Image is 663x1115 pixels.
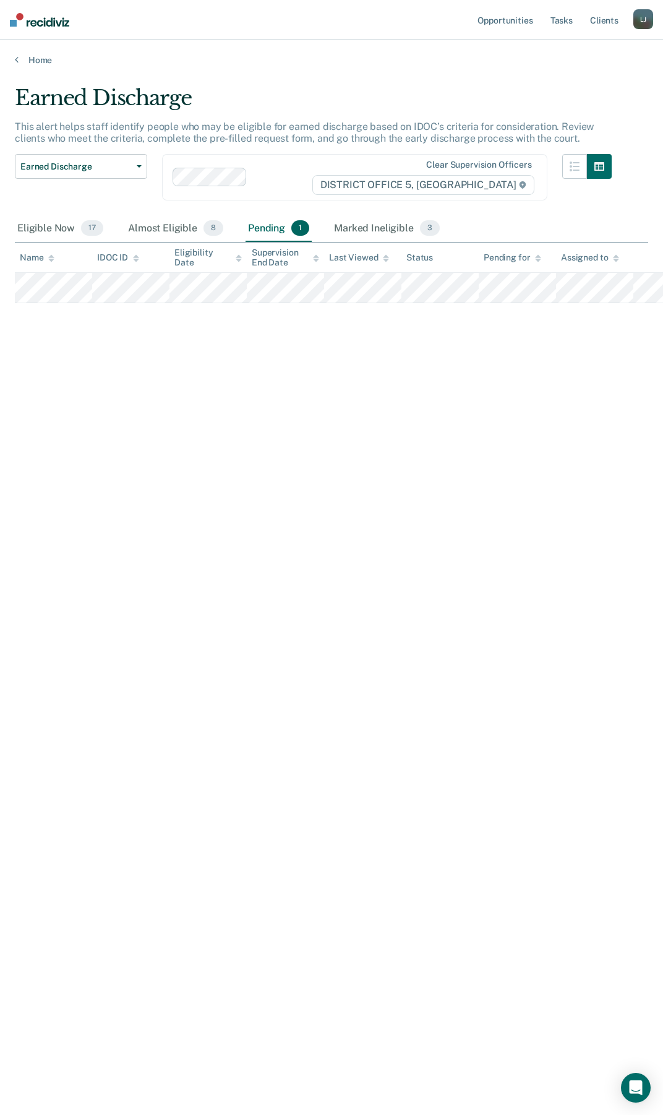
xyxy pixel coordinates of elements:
span: Earned Discharge [20,161,132,172]
div: Name [20,252,54,263]
span: 1 [291,220,309,236]
div: Supervision End Date [252,248,319,269]
img: Recidiviz [10,13,69,27]
div: Eligibility Date [174,248,242,269]
div: L J [633,9,653,29]
div: Earned Discharge [15,85,612,121]
span: 8 [203,220,223,236]
div: Clear supervision officers [426,160,531,170]
div: Almost Eligible8 [126,215,226,243]
div: IDOC ID [97,252,139,263]
button: Earned Discharge [15,154,147,179]
a: Home [15,54,648,66]
div: Eligible Now17 [15,215,106,243]
div: Open Intercom Messenger [621,1073,651,1103]
div: Assigned to [561,252,619,263]
div: Last Viewed [329,252,389,263]
div: Pending for [484,252,541,263]
p: This alert helps staff identify people who may be eligible for earned discharge based on IDOC’s c... [15,121,594,144]
div: Marked Ineligible3 [331,215,442,243]
span: 3 [420,220,440,236]
button: LJ [633,9,653,29]
div: Pending1 [246,215,312,243]
span: DISTRICT OFFICE 5, [GEOGRAPHIC_DATA] [312,175,534,195]
span: 17 [81,220,103,236]
div: Status [406,252,433,263]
